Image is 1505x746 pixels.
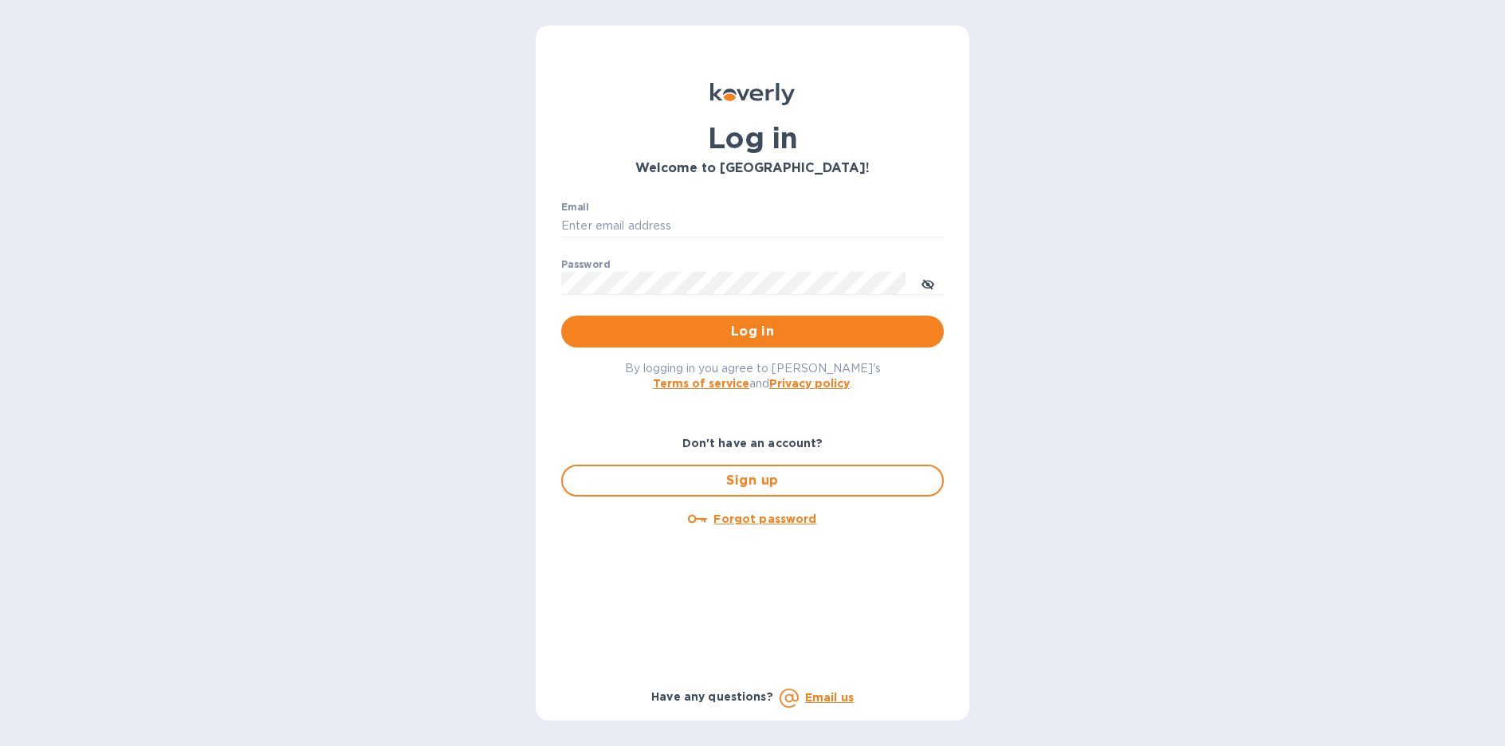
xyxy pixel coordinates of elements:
[561,121,944,155] h1: Log in
[561,316,944,347] button: Log in
[653,377,749,390] a: Terms of service
[625,362,881,390] span: By logging in you agree to [PERSON_NAME]'s and .
[561,214,944,238] input: Enter email address
[805,691,854,704] a: Email us
[912,267,944,299] button: toggle password visibility
[682,437,823,450] b: Don't have an account?
[713,512,816,525] u: Forgot password
[561,465,944,497] button: Sign up
[769,377,850,390] a: Privacy policy
[561,260,610,269] label: Password
[710,83,795,105] img: Koverly
[651,690,773,703] b: Have any questions?
[561,161,944,176] h3: Welcome to [GEOGRAPHIC_DATA]!
[561,202,589,212] label: Email
[574,322,931,341] span: Log in
[576,471,929,490] span: Sign up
